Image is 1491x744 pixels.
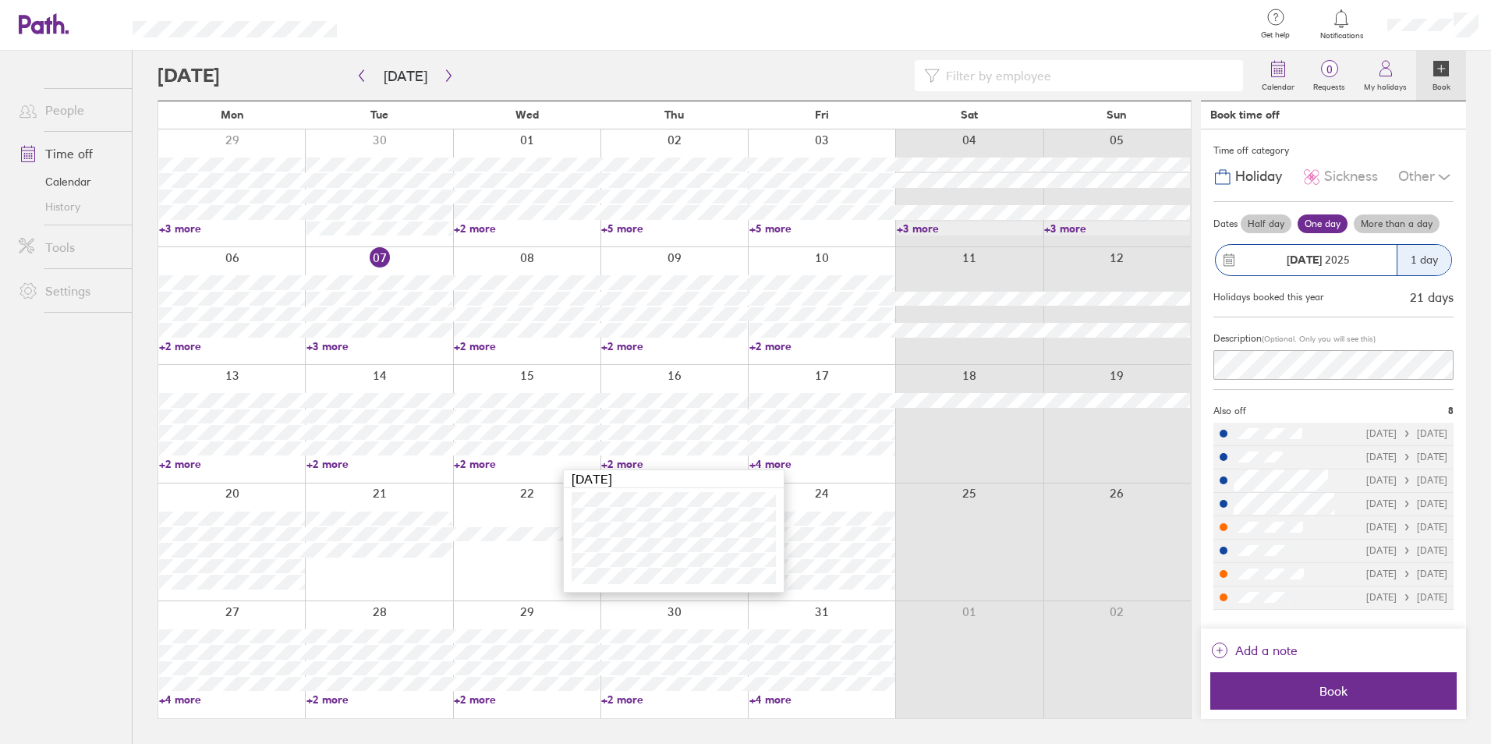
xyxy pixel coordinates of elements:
[1235,638,1298,663] span: Add a note
[1448,406,1454,416] span: 8
[1210,638,1298,663] button: Add a note
[749,693,895,707] a: +4 more
[1210,108,1280,121] div: Book time off
[1366,545,1447,556] div: [DATE] [DATE]
[1366,498,1447,509] div: [DATE] [DATE]
[1252,78,1304,92] label: Calendar
[1213,406,1246,416] span: Also off
[1366,452,1447,462] div: [DATE] [DATE]
[664,108,684,121] span: Thu
[221,108,244,121] span: Mon
[1355,51,1416,101] a: My holidays
[1304,51,1355,101] a: 0Requests
[1366,428,1447,439] div: [DATE] [DATE]
[1213,218,1238,229] span: Dates
[1366,569,1447,579] div: [DATE] [DATE]
[6,232,132,263] a: Tools
[159,339,305,353] a: +2 more
[1366,475,1447,486] div: [DATE] [DATE]
[159,457,305,471] a: +2 more
[1213,236,1454,284] button: [DATE] 20251 day
[371,63,440,89] button: [DATE]
[1398,162,1454,192] div: Other
[370,108,388,121] span: Tue
[601,339,747,353] a: +2 more
[1324,168,1378,185] span: Sickness
[1366,522,1447,533] div: [DATE] [DATE]
[6,275,132,306] a: Settings
[159,221,305,236] a: +3 more
[1316,8,1367,41] a: Notifications
[961,108,978,121] span: Sat
[601,693,747,707] a: +2 more
[1241,214,1291,233] label: Half day
[1235,168,1282,185] span: Holiday
[1304,78,1355,92] label: Requests
[1287,253,1350,266] span: 2025
[1213,292,1324,303] div: Holidays booked this year
[1423,78,1460,92] label: Book
[515,108,539,121] span: Wed
[454,457,600,471] a: +2 more
[1304,63,1355,76] span: 0
[1262,334,1376,344] span: (Optional. Only you will see this)
[306,339,452,353] a: +3 more
[601,457,747,471] a: +2 more
[1416,51,1466,101] a: Book
[454,339,600,353] a: +2 more
[749,339,895,353] a: +2 more
[1355,78,1416,92] label: My holidays
[940,61,1234,90] input: Filter by employee
[454,693,600,707] a: +2 more
[1107,108,1127,121] span: Sun
[6,94,132,126] a: People
[1210,672,1457,710] button: Book
[6,169,132,194] a: Calendar
[6,194,132,219] a: History
[815,108,829,121] span: Fri
[1250,30,1301,40] span: Get help
[1221,684,1446,698] span: Book
[1410,290,1454,304] div: 21 days
[159,693,305,707] a: +4 more
[897,221,1043,236] a: +3 more
[1044,221,1190,236] a: +3 more
[1213,332,1262,344] span: Description
[1252,51,1304,101] a: Calendar
[1316,31,1367,41] span: Notifications
[6,138,132,169] a: Time off
[1213,139,1454,162] div: Time off category
[749,221,895,236] a: +5 more
[749,457,895,471] a: +4 more
[454,221,600,236] a: +2 more
[1397,245,1451,275] div: 1 day
[1298,214,1348,233] label: One day
[306,457,452,471] a: +2 more
[564,470,784,488] div: [DATE]
[306,693,452,707] a: +2 more
[1366,592,1447,603] div: [DATE] [DATE]
[1287,253,1322,267] strong: [DATE]
[1354,214,1440,233] label: More than a day
[601,221,747,236] a: +5 more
